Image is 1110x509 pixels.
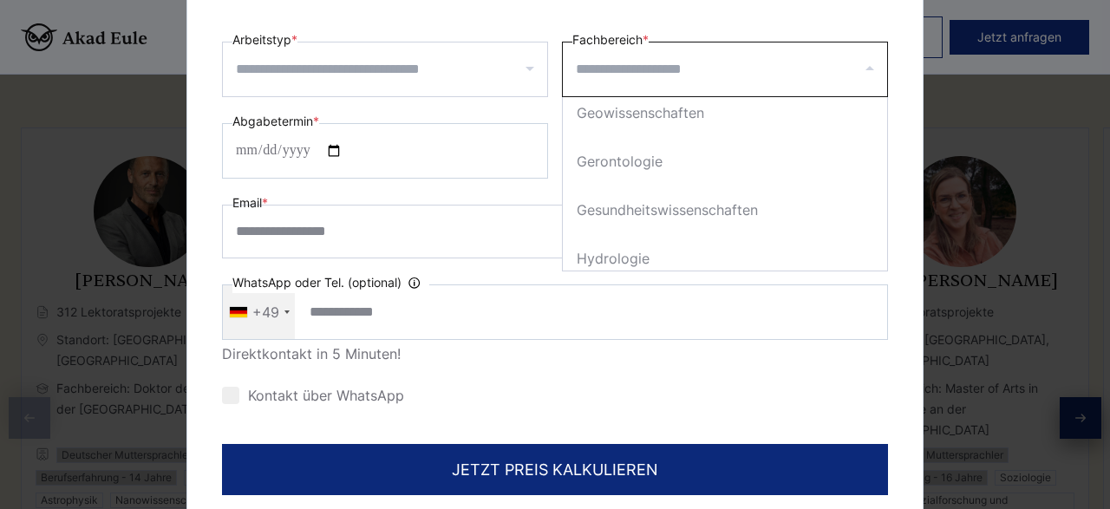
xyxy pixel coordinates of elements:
label: WhatsApp oder Tel. (optional) [232,272,429,293]
label: Fachbereich [572,29,649,50]
label: Email [232,193,268,213]
label: Kontakt über WhatsApp [222,387,404,404]
div: Telephone country code [223,285,295,339]
div: +49 [252,298,279,326]
label: Arbeitstyp [232,29,297,50]
div: Geowissenschaften [563,88,887,137]
div: Gerontologie [563,137,887,186]
button: JETZT PREIS KALKULIEREN [222,444,888,495]
div: Hydrologie [563,234,887,283]
div: Direktkontakt in 5 Minuten! [222,340,888,368]
label: Abgabetermin [232,111,319,132]
div: Gesundheitswissenschaften [563,186,887,234]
